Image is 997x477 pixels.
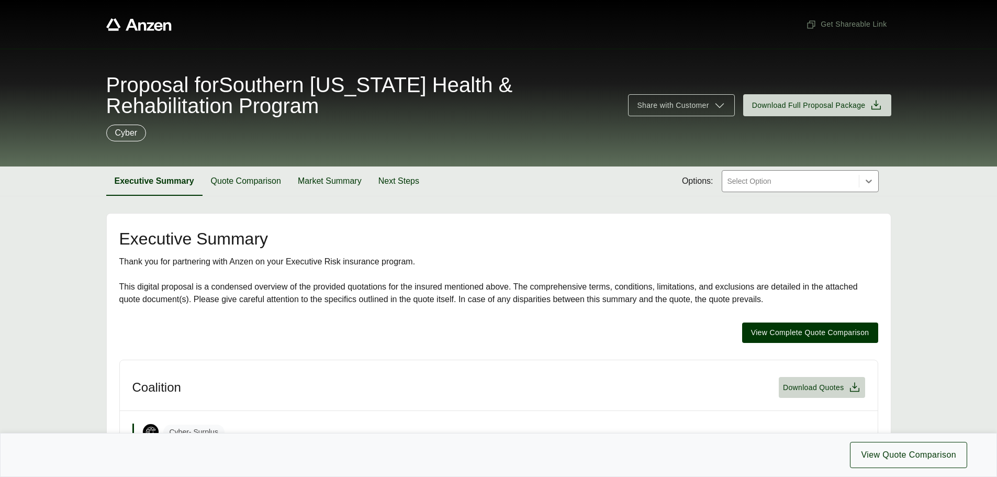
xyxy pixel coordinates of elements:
[132,380,181,395] h3: Coalition
[119,230,878,247] h2: Executive Summary
[106,74,616,116] span: Proposal for Southern [US_STATE] Health & Rehabilitation Program
[743,94,891,116] button: Download Full Proposal Package
[203,167,289,196] button: Quote Comparison
[806,19,887,30] span: Get Shareable Link
[163,425,225,440] span: Cyber - Surplus
[783,382,844,393] span: Download Quotes
[628,94,734,116] button: Share with Customer
[637,100,709,111] span: Share with Customer
[752,100,866,111] span: Download Full Proposal Package
[751,327,869,338] span: View Complete Quote Comparison
[802,15,891,34] button: Get Shareable Link
[861,449,956,461] span: View Quote Comparison
[370,167,428,196] button: Next Steps
[106,18,172,31] a: Anzen website
[742,323,878,343] button: View Complete Quote Comparison
[289,167,370,196] button: Market Summary
[850,442,967,468] button: View Quote Comparison
[106,167,203,196] button: Executive Summary
[682,175,713,187] span: Options:
[143,424,159,440] img: Coalition
[779,377,865,398] button: Download Quotes
[119,256,878,306] div: Thank you for partnering with Anzen on your Executive Risk insurance program. This digital propos...
[115,127,138,139] p: Cyber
